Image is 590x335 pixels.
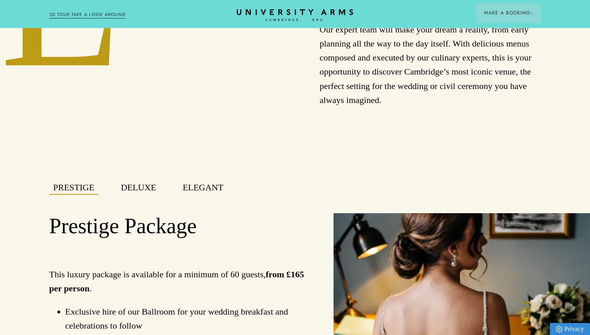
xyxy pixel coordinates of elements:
a: 3D TOUR:TAKE A LOOK AROUND [49,11,126,18]
a: Privacy [550,323,590,335]
p: This luxury package is available for a minimum of 60 guests, . [49,267,306,295]
p: Our expert team will make your dream a reality, from early planning all the way to the day itself... [319,22,541,107]
button: Elegant [179,181,227,195]
button: Prestige [49,181,99,195]
a: Home [237,9,353,22]
button: Make a BookingArrow icon [476,3,541,22]
h2: Prestige Package [49,213,306,240]
img: Arrow icon [530,12,533,14]
li: Exclusive hire of our Ballroom for your wedding breakfast and celebrations to follow [65,305,306,333]
img: Privacy [556,326,562,333]
button: Deluxe [117,181,160,195]
span: Make a Booking [484,9,533,16]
